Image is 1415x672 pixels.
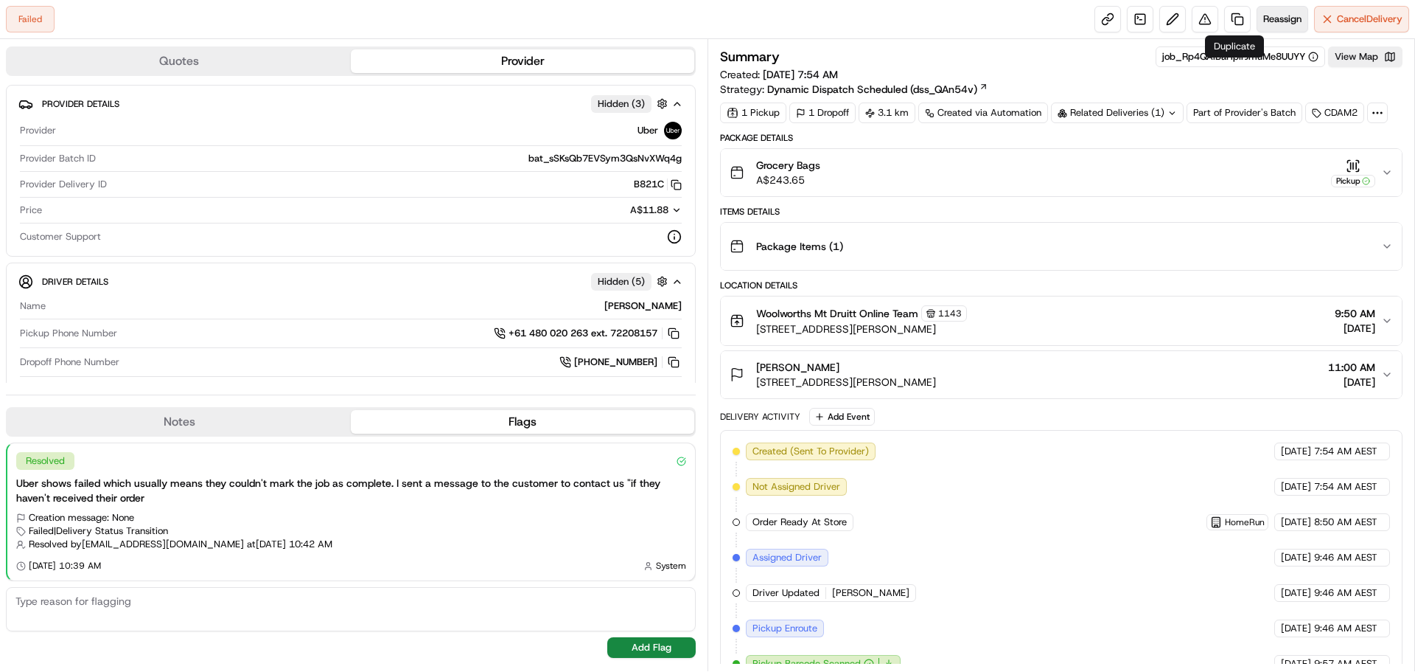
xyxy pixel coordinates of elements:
[29,511,134,524] span: Creation message: None
[1328,46,1402,67] button: View Map
[20,299,46,313] span: Name
[721,149,1402,196] button: Grocery BagsA$243.65Pickup
[29,214,113,229] span: Knowledge Base
[351,410,694,434] button: Flags
[1281,657,1311,671] span: [DATE]
[1162,50,1318,63] button: job_Rp4QAiBaHpirJmuMe8UUYY
[1205,35,1264,58] div: Duplicate
[763,68,838,81] span: [DATE] 7:54 AM
[1314,445,1377,458] span: 7:54 AM AEST
[859,103,915,123] div: 3.1 km
[20,230,101,243] span: Customer Support
[752,586,820,600] span: Driver Updated
[20,356,119,369] span: Dropoff Phone Number
[494,325,682,342] button: +61 480 020 263 ext. 72208157
[720,50,780,63] h3: Summary
[720,411,800,423] div: Delivery Activity
[591,272,671,291] button: Hidden (5)
[29,560,101,572] span: [DATE] 10:39 AM
[756,322,967,336] span: [STREET_ADDRESS][PERSON_NAME]
[139,214,237,229] span: API Documentation
[1281,622,1311,635] span: [DATE]
[1337,13,1402,26] span: Cancel Delivery
[1225,516,1265,528] span: HomeRun
[119,208,242,235] a: 💻API Documentation
[752,445,869,458] span: Created (Sent To Provider)
[29,524,168,538] span: Failed | Delivery Status Transition
[18,269,683,294] button: Driver DetailsHidden (5)
[574,356,657,369] span: [PHONE_NUMBER]
[832,586,909,600] span: [PERSON_NAME]
[756,158,820,173] span: Grocery Bags
[1331,159,1375,187] button: Pickup
[1328,360,1375,375] span: 11:00 AM
[7,410,351,434] button: Notes
[918,103,1048,123] a: Created via Automation
[251,145,268,163] button: Start new chat
[42,98,119,110] span: Provider Details
[50,141,242,156] div: Start new chat
[1335,321,1375,336] span: [DATE]
[767,82,988,97] a: Dynamic Dispatch Scheduled (dss_QAn54v)
[1281,480,1311,493] span: [DATE]
[752,480,840,493] span: Not Assigned Driver
[1314,551,1377,564] span: 9:46 AM AEST
[752,622,817,635] span: Pickup Enroute
[15,215,27,227] div: 📗
[756,306,918,321] span: Woolworths Mt Druitt Online Team
[1314,622,1377,635] span: 9:46 AM AEST
[591,94,671,113] button: Hidden (3)
[607,637,696,658] button: Add Flag
[630,204,668,216] span: A$11.88
[1335,306,1375,321] span: 9:50 AM
[756,375,936,389] span: [STREET_ADDRESS][PERSON_NAME]
[1281,551,1311,564] span: [DATE]
[20,178,107,191] span: Provider Delivery ID
[125,215,136,227] div: 💻
[528,152,682,165] span: bat_sSKsQb7EVSym3QsNvXWq4g
[1328,375,1375,389] span: [DATE]
[552,204,682,217] button: A$11.88
[752,551,822,564] span: Assigned Driver
[756,360,839,375] span: [PERSON_NAME]
[720,206,1402,218] div: Items Details
[29,538,244,551] span: Resolved by [EMAIL_ADDRESS][DOMAIN_NAME]
[1051,103,1184,123] div: Related Deliveries (1)
[1314,586,1377,600] span: 9:46 AM AEST
[52,299,682,313] div: [PERSON_NAME]
[509,327,657,340] span: +61 480 020 263 ext. 72208157
[20,124,56,137] span: Provider
[16,476,686,505] div: Uber shows failed which usually means they couldn't mark the job as complete. I sent a message to...
[42,276,108,288] span: Driver Details
[637,124,658,137] span: Uber
[1263,13,1302,26] span: Reassign
[721,351,1402,398] button: [PERSON_NAME][STREET_ADDRESS][PERSON_NAME]11:00 AM[DATE]
[20,204,42,217] span: Price
[720,103,786,123] div: 1 Pickup
[559,354,682,370] button: [PHONE_NUMBER]
[104,249,178,261] a: Powered byPylon
[15,141,41,167] img: 1736555255976-a54dd68f-1ca7-489b-9aae-adbdc363a1c4
[9,208,119,235] a: 📗Knowledge Base
[18,91,683,116] button: Provider DetailsHidden (3)
[664,122,682,139] img: uber-new-logo.jpeg
[720,280,1402,291] div: Location Details
[720,67,838,82] span: Created:
[721,297,1402,345] button: Woolworths Mt Druitt Online Team1143[STREET_ADDRESS][PERSON_NAME]9:50 AM[DATE]
[752,657,874,671] button: Pickup Barcode Scanned
[1314,657,1377,671] span: 9:57 AM AEST
[720,132,1402,144] div: Package Details
[809,408,875,426] button: Add Event
[15,15,44,44] img: Nash
[1257,6,1308,32] button: Reassign
[756,239,843,254] span: Package Items ( 1 )
[16,452,74,470] div: Resolved
[938,308,962,319] span: 1143
[1281,586,1311,600] span: [DATE]
[598,275,645,288] span: Hidden ( 5 )
[247,538,332,551] span: at [DATE] 10:42 AM
[38,95,243,111] input: Clear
